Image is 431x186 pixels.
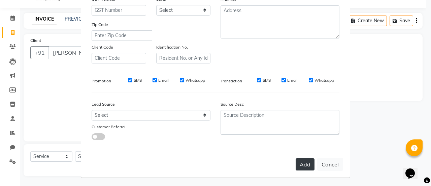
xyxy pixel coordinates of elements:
label: Source Desc [221,101,244,107]
input: Client Code [92,53,146,63]
label: Promotion [92,78,111,84]
label: SMS [134,77,142,83]
label: Whatsapp [314,77,334,83]
iframe: chat widget [403,159,424,179]
label: Lead Source [92,101,115,107]
button: Add [296,158,314,170]
label: SMS [263,77,271,83]
label: Customer Referral [92,124,126,130]
label: Zip Code [92,22,108,28]
label: Client Code [92,44,113,50]
input: GST Number [92,5,146,16]
label: Email [287,77,298,83]
label: Identification No. [156,44,188,50]
input: Resident No. or Any Id [156,53,211,63]
button: Cancel [317,158,343,171]
label: Email [158,77,169,83]
label: Transaction [221,78,242,84]
label: Whatsapp [186,77,205,83]
input: Enter Zip Code [92,30,152,41]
